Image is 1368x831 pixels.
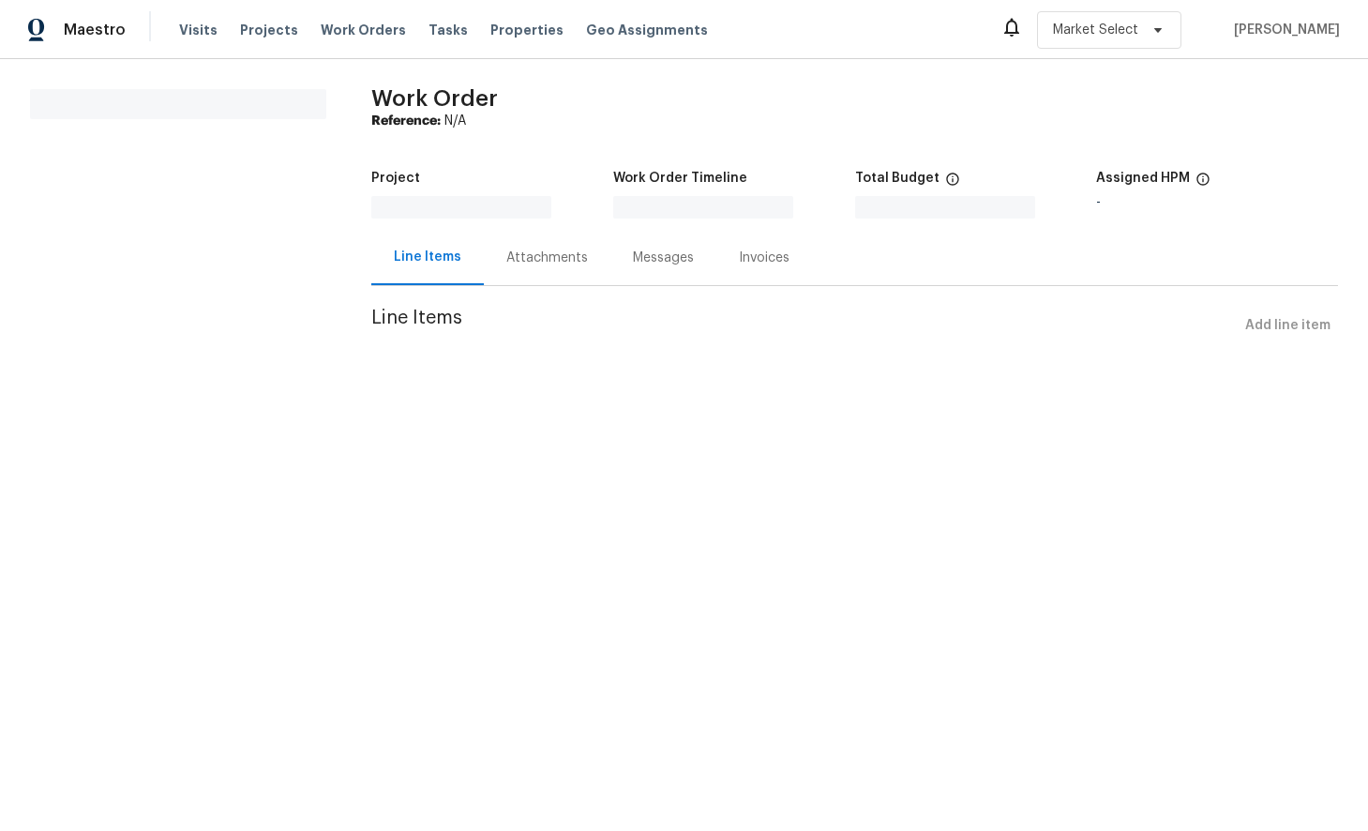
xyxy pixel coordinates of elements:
[371,87,498,110] span: Work Order
[371,309,1238,343] span: Line Items
[855,172,940,185] h5: Total Budget
[428,23,468,37] span: Tasks
[394,248,461,266] div: Line Items
[490,21,564,39] span: Properties
[633,249,694,267] div: Messages
[321,21,406,39] span: Work Orders
[1053,21,1138,39] span: Market Select
[179,21,218,39] span: Visits
[1096,196,1338,209] div: -
[240,21,298,39] span: Projects
[1096,172,1190,185] h5: Assigned HPM
[613,172,747,185] h5: Work Order Timeline
[371,112,1338,130] div: N/A
[739,249,789,267] div: Invoices
[506,249,588,267] div: Attachments
[64,21,126,39] span: Maestro
[1226,21,1340,39] span: [PERSON_NAME]
[1195,172,1210,196] span: The hpm assigned to this work order.
[371,114,441,128] b: Reference:
[586,21,708,39] span: Geo Assignments
[945,172,960,196] span: The total cost of line items that have been proposed by Opendoor. This sum includes line items th...
[371,172,420,185] h5: Project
